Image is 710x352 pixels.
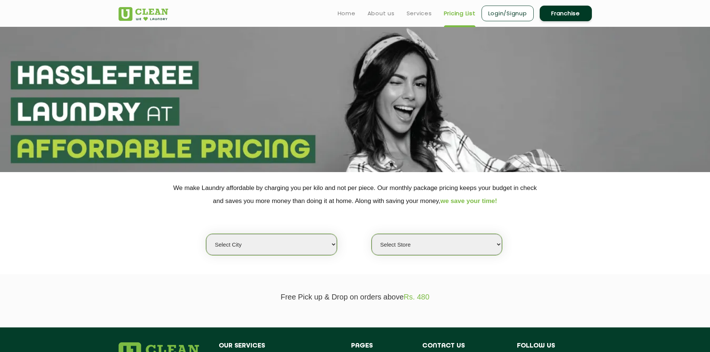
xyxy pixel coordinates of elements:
span: Rs. 480 [404,293,429,301]
a: Franchise [540,6,592,21]
span: we save your time! [441,197,497,204]
a: Login/Signup [482,6,534,21]
a: About us [367,9,395,18]
a: Services [407,9,432,18]
p: Free Pick up & Drop on orders above [119,293,592,301]
img: UClean Laundry and Dry Cleaning [119,7,168,21]
a: Home [338,9,356,18]
a: Pricing List [444,9,476,18]
p: We make Laundry affordable by charging you per kilo and not per piece. Our monthly package pricin... [119,181,592,207]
